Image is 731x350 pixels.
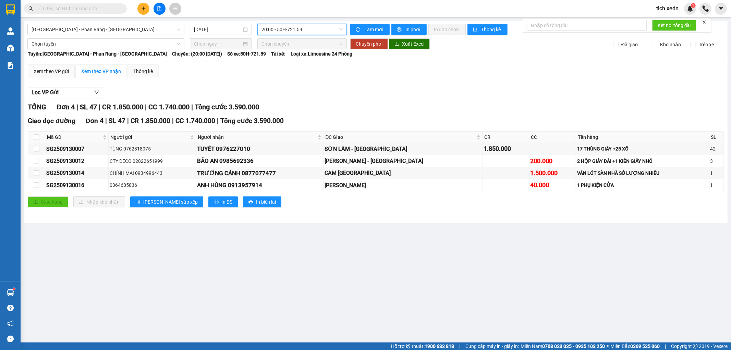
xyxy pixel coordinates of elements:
button: caret-down [715,3,727,15]
div: SG2509130012 [46,157,107,165]
span: file-add [157,6,162,11]
span: Cung cấp máy in - giấy in: [465,342,519,350]
button: Chuyển phơi [350,38,388,49]
img: phone-icon [703,5,709,12]
button: plus [137,3,149,15]
td: SG2509130014 [45,167,109,179]
div: 40.000 [531,180,575,190]
span: Hỗ trợ kỹ thuật: [391,342,454,350]
div: 1.500.000 [531,168,575,178]
div: ANH HÙNG 0913957914 [197,181,322,190]
div: VÁN LÓT SÀN NHÀ SỐ LƯỢNG NHIỀU [577,169,708,177]
span: Đơn 4 [57,103,75,111]
button: bar-chartThống kê [467,24,508,35]
div: 1 [710,169,722,177]
div: 17 THÙNG GIẤY +25 XÔ [577,145,708,153]
span: CR 1.850.000 [102,103,143,111]
span: caret-down [718,5,724,12]
div: 1.850.000 [484,144,528,154]
span: down [94,89,99,95]
span: Sài Gòn - Phan Rang - Ninh Sơn [32,24,180,35]
span: SL 47 [109,117,125,125]
span: | [191,103,193,111]
span: question-circle [7,305,14,311]
sup: 1 [691,3,696,8]
span: Mã GD [47,133,101,141]
button: downloadNhập kho nhận [73,196,125,207]
td: SG2509130007 [45,143,109,155]
div: SƠN LÂM - [GEOGRAPHIC_DATA] [325,145,481,153]
div: 2 HỘP GIẤY DÀI +1 KIÊN GIẤY NHỎ [577,157,708,165]
div: SG2509130014 [46,169,107,177]
span: 1 [692,3,694,8]
span: download [394,41,399,47]
span: Chuyến: (20:00 [DATE]) [172,50,222,58]
span: TỔNG [28,103,46,111]
div: 1 [710,181,722,189]
span: Tổng cước 3.590.000 [220,117,284,125]
div: Xem theo VP gửi [34,68,69,75]
button: printerIn phơi [391,24,427,35]
span: Chọn tuyến [32,39,180,49]
button: syncLàm mới [350,24,390,35]
span: plus [141,6,146,11]
button: Lọc VP Gửi [28,87,103,98]
span: | [145,103,147,111]
span: Kết nối tổng đài [658,22,691,29]
button: Kết nối tổng đài [652,20,696,31]
div: 42 [710,145,722,153]
span: notification [7,320,14,327]
span: Số xe: 50H-721.59 [227,50,266,58]
button: In đơn chọn [428,24,466,35]
span: | [99,103,100,111]
span: | [105,117,107,125]
span: Đơn 4 [86,117,104,125]
span: Chọn chuyến [261,39,342,49]
div: [PERSON_NAME] [325,181,481,190]
input: Chọn ngày [194,40,242,48]
input: 13/09/2025 [194,26,242,33]
span: aim [173,6,178,11]
div: CAM [GEOGRAPHIC_DATA] [325,169,481,177]
button: aim [169,3,181,15]
span: ĐC Giao [325,133,475,141]
span: In phơi [405,26,421,33]
span: sort-ascending [136,200,141,205]
span: | [76,103,78,111]
div: CTY DECO 02822651999 [110,157,195,165]
span: | [172,117,174,125]
div: Thống kê [133,68,153,75]
th: SL [709,132,724,143]
sup: 1 [13,288,15,290]
button: sort-ascending[PERSON_NAME] sắp xếp [130,196,203,207]
button: file-add [154,3,166,15]
input: Nhập số tổng đài [527,20,647,31]
button: printerIn DS [208,196,238,207]
span: SL 47 [80,103,97,111]
span: sync [356,27,362,33]
img: icon-new-feature [687,5,693,12]
span: [PERSON_NAME] sắp xếp [143,198,198,206]
span: 20:00 - 50H-721.59 [261,24,342,35]
span: copyright [693,344,698,349]
span: printer [214,200,219,205]
span: Đã giao [619,41,641,48]
td: SG2509130012 [45,155,109,167]
strong: 0369 525 060 [630,343,660,349]
div: 3 [710,157,722,165]
button: downloadXuất Excel [389,38,430,49]
span: Giao dọc đường [28,117,75,125]
span: tich.xedn [651,4,684,13]
span: Lọc VP Gửi [32,88,59,97]
span: Người nhận [198,133,316,141]
span: Thống kê [482,26,502,33]
span: Kho nhận [657,41,684,48]
span: printer [248,200,253,205]
img: warehouse-icon [7,45,14,52]
img: solution-icon [7,62,14,69]
strong: 0708 023 035 - 0935 103 250 [542,343,605,349]
div: 0364685836 [110,181,195,189]
span: Xuất Excel [402,40,424,48]
span: Miền Bắc [610,342,660,350]
div: TÙNG 0762318075 [110,145,195,153]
